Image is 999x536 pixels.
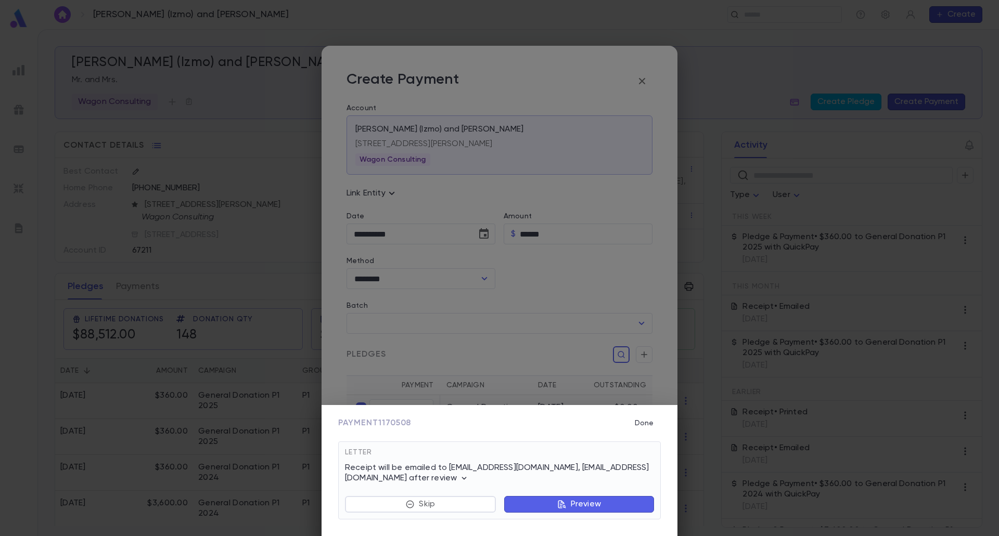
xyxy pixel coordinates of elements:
[345,463,654,483] p: Receipt will be emailed to [EMAIL_ADDRESS][DOMAIN_NAME], [EMAIL_ADDRESS][DOMAIN_NAME] after review
[504,496,654,513] button: Preview
[345,448,654,463] div: Letter
[338,418,411,428] span: Payment 1170508
[627,413,661,433] button: Done
[345,496,496,513] button: Skip
[419,499,435,509] p: Skip
[571,499,601,509] p: Preview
